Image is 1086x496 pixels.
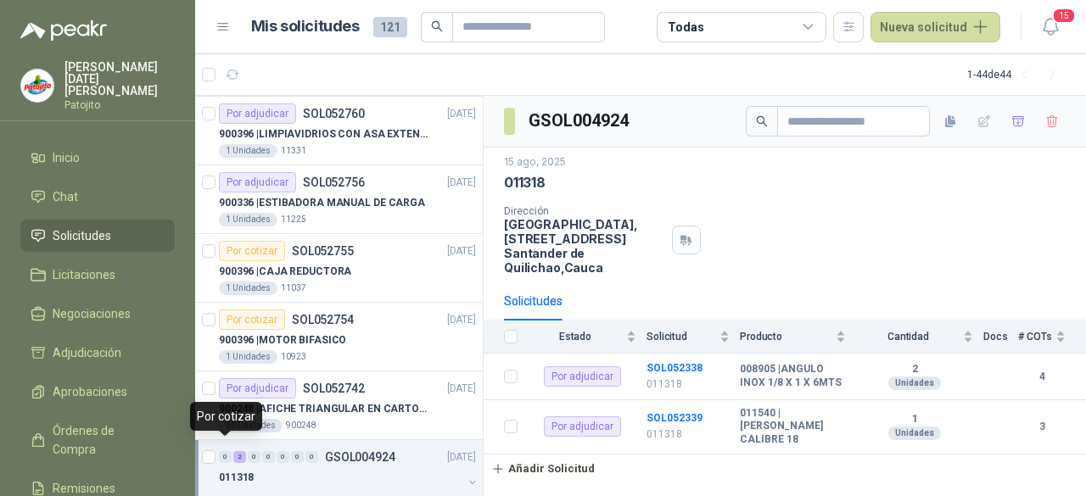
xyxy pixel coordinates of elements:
[740,320,856,354] th: Producto
[219,264,351,280] p: 900396 | CAJA REDUCTORA
[967,61,1066,88] div: 1 - 44 de 44
[219,309,285,330] div: Por cotizar
[281,144,306,158] p: 11331
[447,106,476,122] p: [DATE]
[740,331,832,343] span: Producto
[647,412,703,424] a: SOL052339
[1052,8,1076,24] span: 15
[528,320,647,354] th: Estado
[20,220,175,252] a: Solicitudes
[447,175,476,191] p: [DATE]
[53,343,121,362] span: Adjudicación
[20,181,175,213] a: Chat
[20,415,175,465] a: Órdenes de Compra
[53,382,127,401] span: Aprobaciones
[325,451,395,463] p: GSOL004924
[544,366,621,387] div: Por adjudicar
[277,451,289,463] div: 0
[1018,419,1066,435] b: 3
[20,20,107,41] img: Logo peakr
[756,115,768,127] span: search
[219,195,425,211] p: 900336 | ESTIBADORA MANUAL DE CARGA
[888,376,941,390] div: Unidades
[219,451,232,463] div: 0
[291,451,304,463] div: 0
[504,174,546,192] p: 011318
[544,416,621,437] div: Por adjudicar
[21,70,53,102] img: Company Logo
[219,332,346,348] p: 900396 | MOTOR BIFASICO
[219,401,430,417] p: 900248 | AFICHE TRIANGULAR EN CARTON, MEDIDAS 30 CM X 45 CM
[303,176,365,188] p: SOL052756
[305,451,318,463] div: 0
[53,148,80,167] span: Inicio
[20,298,175,330] a: Negociaciones
[856,331,960,343] span: Cantidad
[195,97,483,165] a: Por adjudicarSOL052760[DATE] 900396 |LIMPIAVIDRIOS CON ASA EXTENSIBLE1 Unidades11331
[431,20,443,32] span: search
[529,108,631,134] h3: GSOL004924
[870,12,1000,42] button: Nueva solicitud
[447,243,476,259] p: [DATE]
[219,241,285,261] div: Por cotizar
[281,281,306,295] p: 11037
[528,331,623,343] span: Estado
[1018,369,1066,385] b: 4
[219,103,296,124] div: Por adjudicar
[53,421,159,459] span: Órdenes de Compra
[281,350,306,364] p: 10923
[647,362,703,374] a: SOL052338
[1035,12,1066,42] button: 15
[668,18,703,36] div: Todas
[740,407,846,447] b: 011540 | [PERSON_NAME] CALIBRE 18
[219,144,277,158] div: 1 Unidades
[53,304,131,323] span: Negociaciones
[281,213,306,226] p: 11225
[504,154,566,170] p: 15 ago, 2025
[195,303,483,371] a: Por cotizarSOL052754[DATE] 900396 |MOTOR BIFASICO1 Unidades10923
[740,363,846,389] b: 008905 | ANGULO INOX 1/8 X 1 X 6MTS
[484,454,1086,483] a: Añadir Solicitud
[292,314,354,326] p: SOL052754
[303,382,365,394] p: SOL052742
[20,142,175,174] a: Inicio
[20,337,175,369] a: Adjudicación
[219,126,430,142] p: 900396 | LIMPIAVIDRIOS CON ASA EXTENSIBLE
[219,281,277,295] div: 1 Unidades
[219,378,296,398] div: Por adjudicar
[504,205,665,217] p: Dirección
[888,426,941,440] div: Unidades
[64,100,175,110] p: Patojito
[53,187,78,206] span: Chat
[373,17,407,37] span: 121
[856,363,973,376] b: 2
[195,165,483,234] a: Por adjudicarSOL052756[DATE] 900336 |ESTIBADORA MANUAL DE CARGA1 Unidades11225
[262,451,275,463] div: 0
[219,213,277,226] div: 1 Unidades
[1018,320,1086,354] th: # COTs
[219,350,277,364] div: 1 Unidades
[233,451,246,463] div: 2
[647,320,740,354] th: Solicitud
[856,320,983,354] th: Cantidad
[504,217,665,275] p: [GEOGRAPHIC_DATA], [STREET_ADDRESS] Santander de Quilichao , Cauca
[447,381,476,397] p: [DATE]
[190,402,262,431] div: Por cotizar
[983,320,1018,354] th: Docs
[647,331,716,343] span: Solicitud
[286,419,316,432] p: 900248
[219,470,254,486] p: 011318
[53,265,115,284] span: Licitaciones
[20,376,175,408] a: Aprobaciones
[219,172,296,192] div: Por adjudicar
[292,245,354,257] p: SOL052755
[1018,331,1052,343] span: # COTs
[647,376,730,393] p: 011318
[856,413,973,426] b: 1
[647,426,730,443] p: 011318
[447,449,476,465] p: [DATE]
[303,108,365,120] p: SOL052760
[484,454,602,483] button: Añadir Solicitud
